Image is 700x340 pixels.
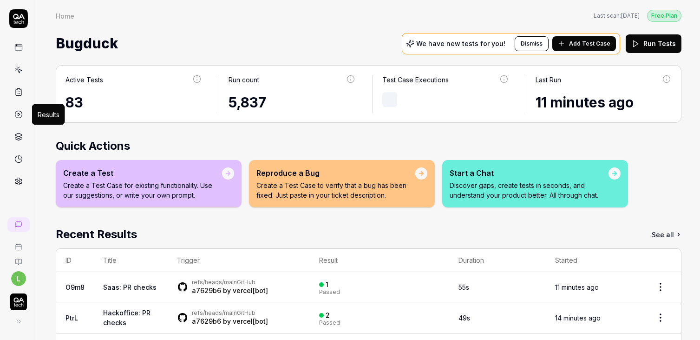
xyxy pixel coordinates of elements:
[382,75,449,85] div: Test Case Executions
[546,249,640,272] th: Started
[7,217,30,232] a: New conversation
[652,226,681,243] a: See all
[256,167,415,179] div: Reproduce a Bug
[594,12,640,20] span: Last scan:
[56,11,74,20] div: Home
[515,36,549,51] button: Dismiss
[450,167,608,179] div: Start a Chat
[56,249,94,272] th: ID
[63,167,222,179] div: Create a Test
[319,289,340,295] div: Passed
[449,249,546,272] th: Duration
[552,36,616,51] button: Add Test Case
[103,283,157,291] a: Saas: PR checks
[192,287,221,294] a: a7629b6
[192,286,268,295] div: by
[626,34,681,53] button: Run Tests
[326,280,328,289] div: 1
[256,180,415,200] p: Create a Test Case to verify that a bug has been fixed. Just paste in your ticket description.
[594,12,640,20] button: Last scan:[DATE]
[229,75,259,85] div: Run count
[94,249,168,272] th: Title
[168,249,310,272] th: Trigger
[63,180,222,200] p: Create a Test Case for existing functionality. Use our suggestions, or write your own prompt.
[450,180,608,200] p: Discover gaps, create tests in seconds, and understand your product better. All through chat.
[103,309,150,327] a: Hackoffice: PR checks
[65,283,85,291] a: O9m8
[536,94,634,111] time: 11 minutes ago
[647,10,681,22] div: Free Plan
[56,138,681,154] h2: Quick Actions
[458,283,469,291] time: 55s
[326,311,330,320] div: 2
[65,75,103,85] div: Active Tests
[555,283,599,291] time: 11 minutes ago
[555,314,601,322] time: 14 minutes ago
[65,314,78,322] a: PtrL
[233,287,268,294] a: vercel[bot]
[310,249,449,272] th: Result
[229,92,355,113] div: 5,837
[56,226,137,243] h2: Recent Results
[192,279,237,286] a: refs/heads/main
[65,92,202,113] div: 83
[647,9,681,22] button: Free Plan
[10,293,27,310] img: QA Tech Logo
[56,31,118,56] span: Bugduck
[4,251,33,266] a: Documentation
[11,271,26,286] button: l
[192,309,268,317] div: GitHub
[192,309,237,316] a: refs/heads/main
[38,110,59,120] div: Results
[4,286,33,312] button: QA Tech Logo
[569,40,610,48] span: Add Test Case
[621,12,640,19] time: [DATE]
[192,317,268,326] div: by
[319,320,340,326] div: Passed
[233,317,268,325] a: vercel[bot]
[192,279,268,286] div: GitHub
[416,40,505,47] p: We have new tests for you!
[192,317,221,325] a: a7629b6
[4,236,33,251] a: Book a call with us
[536,75,561,85] div: Last Run
[458,314,470,322] time: 49s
